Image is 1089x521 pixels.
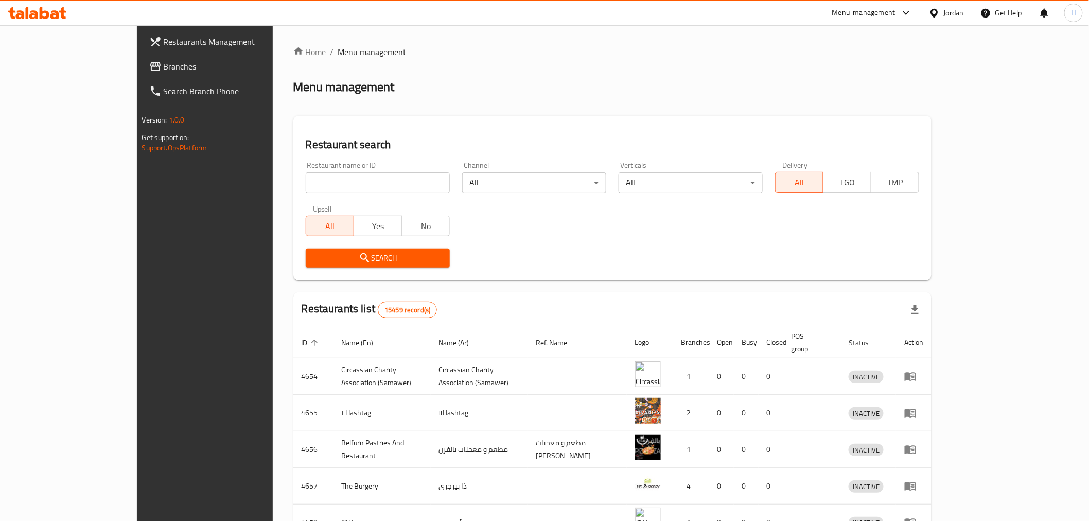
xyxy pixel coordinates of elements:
span: 15459 record(s) [378,305,436,315]
span: INACTIVE [849,371,884,383]
nav: breadcrumb [293,46,932,58]
img: ​Circassian ​Charity ​Association​ (Samawer) [635,361,661,387]
td: 0 [759,431,783,468]
label: Delivery [782,162,808,169]
button: Search [306,249,450,268]
td: مطعم و معجنات بالفرن [431,431,528,468]
span: Search Branch Phone [164,85,310,97]
h2: Restaurant search [306,137,920,152]
td: 0 [734,431,759,468]
td: 0 [734,468,759,505]
th: Open [709,327,734,358]
td: Belfurn Pastries And Restaurant [333,431,431,468]
div: Total records count [378,302,437,318]
button: TGO [823,172,871,193]
span: ID [302,337,321,349]
div: INACTIVE [849,407,884,420]
th: Busy [734,327,759,358]
span: Status [849,337,882,349]
span: All [310,219,350,234]
span: Name (Ar) [439,337,483,349]
span: Get support on: [142,131,189,144]
td: ذا بيرجري [431,468,528,505]
a: Branches [141,54,319,79]
td: 1 [673,431,709,468]
input: Search for restaurant name or ID.. [306,172,450,193]
div: All [619,172,763,193]
span: Version: [142,113,167,127]
span: INACTIVE [849,481,884,493]
h2: Restaurants list [302,301,437,318]
span: Menu management [338,46,407,58]
span: TGO [828,175,867,190]
span: POS group [792,330,829,355]
button: All [306,216,354,236]
td: 4 [673,468,709,505]
h2: Menu management [293,79,395,95]
span: Branches [164,60,310,73]
span: 1.0.0 [169,113,185,127]
td: 0 [759,358,783,395]
span: INACTIVE [849,444,884,456]
th: Closed [759,327,783,358]
div: Menu [904,443,923,456]
td: 0 [734,395,759,431]
a: Support.OpsPlatform [142,141,207,154]
a: Search Branch Phone [141,79,319,103]
span: No [406,219,446,234]
span: Name (En) [342,337,387,349]
td: 0 [759,468,783,505]
th: Branches [673,327,709,358]
div: INACTIVE [849,480,884,493]
span: TMP [875,175,915,190]
span: H [1071,7,1076,19]
div: All [462,172,606,193]
button: All [775,172,823,193]
span: Ref. Name [536,337,581,349]
label: Upsell [313,205,332,213]
button: Yes [354,216,402,236]
a: Restaurants Management [141,29,319,54]
td: The Burgery [333,468,431,505]
span: All [780,175,819,190]
li: / [330,46,334,58]
button: No [401,216,450,236]
div: Export file [903,298,927,322]
div: Menu [904,480,923,492]
td: 0 [709,358,734,395]
span: Restaurants Management [164,36,310,48]
th: Logo [627,327,673,358]
span: Search [314,252,442,265]
td: 0 [709,395,734,431]
img: #Hashtag [635,398,661,424]
td: 0 [734,358,759,395]
div: Menu [904,407,923,419]
td: #Hashtag [333,395,431,431]
td: ​Circassian ​Charity ​Association​ (Samawer) [333,358,431,395]
button: TMP [871,172,919,193]
td: 1 [673,358,709,395]
img: The Burgery [635,471,661,497]
span: INACTIVE [849,408,884,420]
span: Yes [358,219,398,234]
td: 0 [709,431,734,468]
img: Belfurn Pastries And Restaurant [635,435,661,460]
div: Menu-management [832,7,895,19]
td: 0 [709,468,734,505]
td: #Hashtag [431,395,528,431]
td: ​Circassian ​Charity ​Association​ (Samawer) [431,358,528,395]
td: مطعم و معجنات [PERSON_NAME] [528,431,626,468]
td: 2 [673,395,709,431]
td: 0 [759,395,783,431]
th: Action [896,327,932,358]
div: Jordan [944,7,964,19]
div: Menu [904,370,923,383]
